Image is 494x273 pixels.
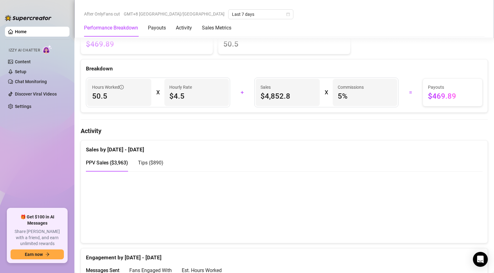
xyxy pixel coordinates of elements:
button: Earn nowarrow-right [11,249,64,259]
span: Last 7 days [232,10,290,19]
img: logo-BBDzfeDw.svg [5,15,51,21]
span: PPV Sales ( $3,963 ) [86,160,128,166]
span: info-circle [119,85,124,89]
h4: Activity [81,127,488,135]
span: $469.89 [428,91,477,101]
span: Earn now [25,252,43,257]
span: 🎁 Get $100 in AI Messages [11,214,64,226]
div: Open Intercom Messenger [473,252,488,267]
span: Payouts [428,84,477,91]
span: Sales [260,84,315,91]
span: $469.89 [86,39,208,49]
div: + [234,87,251,97]
article: Commissions [338,84,364,91]
div: Payouts [148,24,166,32]
div: Sales Metrics [202,24,231,32]
a: Setup [15,69,26,74]
span: After OnlyFans cut [84,9,120,19]
span: 50.5 [223,39,345,49]
span: arrow-right [45,252,50,257]
span: Tips ( $890 ) [138,160,163,166]
span: Share [PERSON_NAME] with a friend, and earn unlimited rewards [11,229,64,247]
span: 50.5 [92,91,146,101]
span: GMT+8 [GEOGRAPHIC_DATA]/[GEOGRAPHIC_DATA] [124,9,225,19]
div: X [325,87,328,97]
div: Engagement by [DATE] - [DATE] [86,248,483,262]
div: X [156,87,159,97]
a: Content [15,59,31,64]
div: Performance Breakdown [84,24,138,32]
a: Home [15,29,27,34]
div: Sales by [DATE] - [DATE] [86,141,483,154]
span: $4.5 [169,91,224,101]
a: Settings [15,104,31,109]
span: 5 % [338,91,392,101]
img: AI Chatter [42,45,52,54]
article: Hourly Rate [169,84,192,91]
a: Chat Monitoring [15,79,47,84]
div: Breakdown [86,65,483,73]
a: Discover Viral Videos [15,92,57,96]
div: = [402,87,419,97]
div: Activity [176,24,192,32]
span: Hours Worked [92,84,124,91]
span: Izzy AI Chatter [9,47,40,53]
span: $4,852.8 [260,91,315,101]
span: calendar [286,12,290,16]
